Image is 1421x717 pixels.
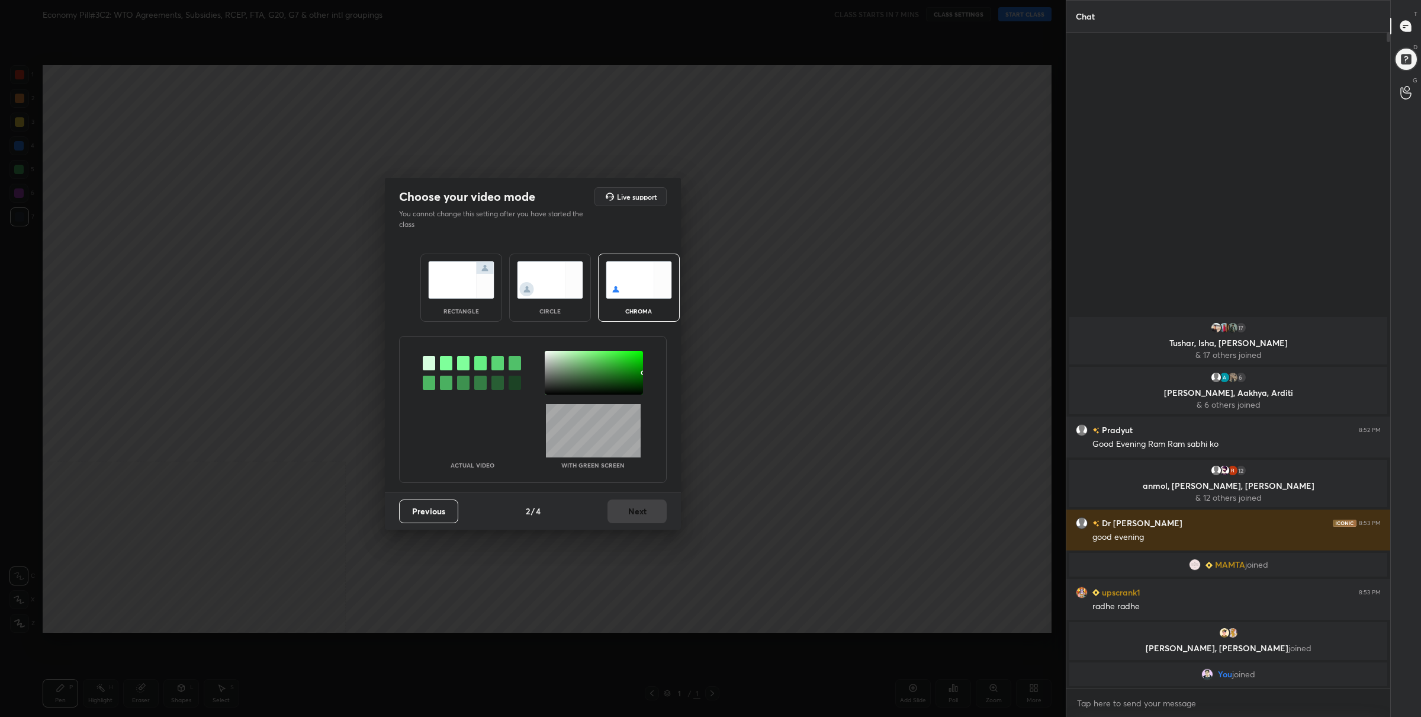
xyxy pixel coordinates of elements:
img: 5f5d702666f849f6a61a860a3fed73f4.jpg [1219,465,1230,476]
img: 66372766_6D52494E-A51B-4065-BD06-F70D547D670F.png [1219,627,1230,639]
span: MAMTA [1215,560,1245,569]
div: 12 [1235,465,1247,476]
img: no-rating-badge.077c3623.svg [1092,427,1099,434]
span: You [1218,670,1232,679]
img: normalScreenIcon.ae25ed63.svg [428,261,494,299]
img: Learner_Badge_beginner_1_8b307cf2a0.svg [1092,589,1099,596]
p: T [1414,9,1417,18]
div: 6 [1235,372,1247,383]
h6: upscrank1 [1099,586,1140,598]
div: 8:53 PM [1359,520,1381,527]
p: With green screen [561,462,625,468]
h6: Pradyut [1099,424,1133,436]
div: 8:53 PM [1359,589,1381,596]
img: chromaScreenIcon.c19ab0a0.svg [606,261,672,299]
p: Actual Video [451,462,494,468]
img: Learner_Badge_beginner_1_8b307cf2a0.svg [1205,562,1213,569]
h2: Choose your video mode [399,189,535,204]
p: [PERSON_NAME], [PERSON_NAME] [1076,644,1380,653]
img: 3 [1227,627,1239,639]
h4: / [531,505,535,517]
div: Good Evening Ram Ram sabhi ko [1092,438,1381,450]
span: joined [1245,560,1268,569]
img: no-rating-badge.077c3623.svg [1092,520,1099,527]
div: circle [526,308,574,314]
p: D [1413,43,1417,52]
h6: Dr [PERSON_NAME] [1099,517,1182,529]
p: & 6 others joined [1076,400,1380,409]
div: grid [1066,315,1390,689]
img: 1eb0522d585d430baec15ee7c7e68d36.jpg [1219,322,1230,334]
img: bbb8993199bf4d00ae18a711996a9900.22054963_3 [1227,465,1239,476]
img: 3 [1227,322,1239,334]
img: default.png [1210,372,1222,383]
div: radhe radhe [1092,601,1381,613]
p: G [1413,76,1417,85]
img: iconic-dark.1390631f.png [1333,520,1356,527]
img: 3 [1219,372,1230,383]
img: circleScreenIcon.acc0effb.svg [517,261,583,299]
div: 17 [1235,322,1247,334]
img: default.png [1076,424,1088,436]
div: 8:52 PM [1359,427,1381,434]
p: Chat [1066,1,1104,32]
img: default.png [1076,517,1088,529]
div: rectangle [438,308,485,314]
img: d8c0af2e21764a5f87271d5a7636a2c0.jpg [1189,559,1201,571]
p: You cannot change this setting after you have started the class [399,209,591,230]
h4: 2 [526,505,530,517]
span: joined [1232,670,1255,679]
div: good evening [1092,532,1381,543]
p: Tushar, Isha, [PERSON_NAME] [1076,338,1380,348]
p: & 17 others joined [1076,350,1380,360]
h5: Live support [617,193,657,200]
div: chroma [615,308,663,314]
img: 60d1215eb01f418a8ad72f0857a970c6.jpg [1201,668,1213,680]
img: default.png [1210,465,1222,476]
h4: 4 [536,505,541,517]
p: & 12 others joined [1076,493,1380,502]
p: [PERSON_NAME], Aakhya, Arditi [1076,388,1380,398]
img: 39ae3ba0677b41308ff590af33205456.jpg [1227,372,1239,383]
img: d0203acc07194da8910f458084b0032f.jpg [1076,587,1088,598]
span: joined [1288,642,1311,654]
p: anmol, [PERSON_NAME], [PERSON_NAME] [1076,481,1380,491]
img: e6562bcd88bb49b7ad668546b10fd35c.jpg [1210,322,1222,334]
button: Previous [399,500,458,523]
